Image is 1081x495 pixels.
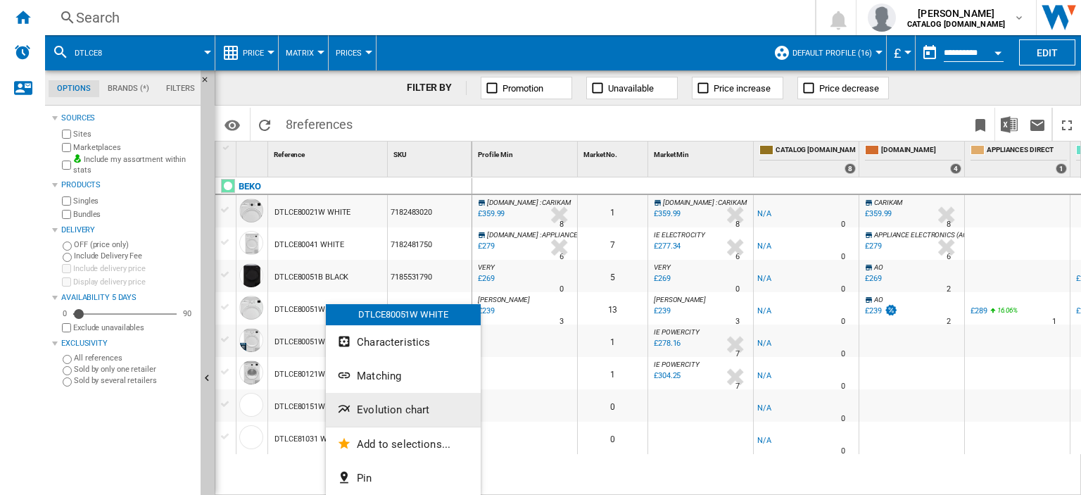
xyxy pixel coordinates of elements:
button: Matching [326,359,481,393]
div: DTLCE80051W WHITE [326,304,481,325]
span: Evolution chart [357,403,429,416]
button: Pin... [326,461,481,495]
button: Add to selections... [326,427,481,461]
span: Pin [357,472,372,484]
button: Characteristics [326,325,481,359]
span: Matching [357,370,401,382]
span: Add to selections... [357,438,450,451]
span: Characteristics [357,336,430,349]
button: Evolution chart [326,393,481,427]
